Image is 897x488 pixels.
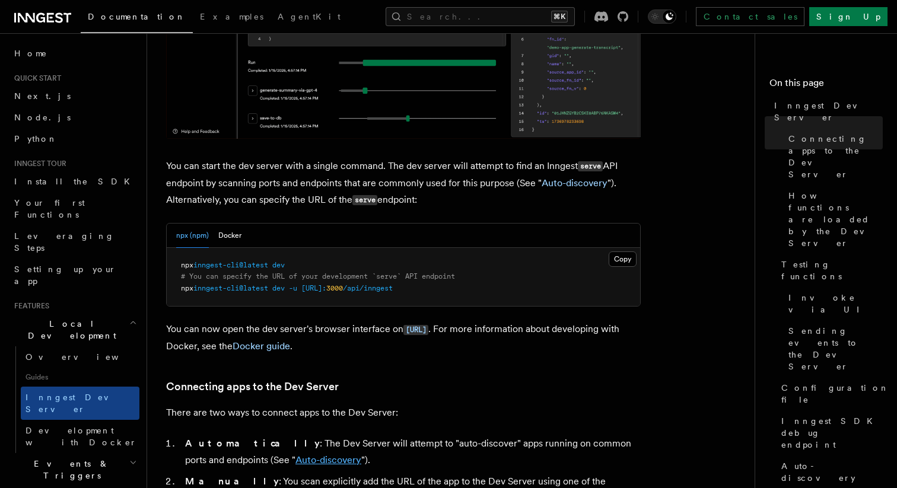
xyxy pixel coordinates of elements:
[81,4,193,33] a: Documentation
[14,198,85,219] span: Your first Functions
[9,301,49,311] span: Features
[21,346,139,368] a: Overview
[301,284,326,292] span: [URL]:
[781,460,883,484] span: Auto-discovery
[769,76,883,95] h4: On this page
[9,259,139,292] a: Setting up your app
[181,272,455,280] span: # You can specify the URL of your development `serve` API endpoint
[218,224,241,248] button: Docker
[784,287,883,320] a: Invoke via UI
[9,313,139,346] button: Local Development
[352,195,377,205] code: serve
[176,224,209,248] button: npx (npm)
[14,134,58,143] span: Python
[788,133,883,180] span: Connecting apps to the Dev Server
[166,404,641,421] p: There are two ways to connect apps to the Dev Server:
[9,171,139,192] a: Install the SDK
[166,321,641,355] p: You can now open the dev server's browser interface on . For more information about developing wi...
[9,159,66,168] span: Inngest tour
[777,377,883,410] a: Configuration file
[343,284,393,292] span: /api/inngest
[9,107,139,128] a: Node.js
[403,323,428,334] a: [URL]
[788,190,883,249] span: How functions are loaded by the Dev Server
[386,7,575,26] button: Search...⌘K
[193,4,271,32] a: Examples
[200,12,263,21] span: Examples
[272,284,285,292] span: dev
[696,7,804,26] a: Contact sales
[9,318,129,342] span: Local Development
[166,378,339,395] a: Connecting apps to the Dev Server
[193,261,268,269] span: inngest-cli@latest
[14,177,137,186] span: Install the SDK
[181,284,193,292] span: npx
[26,426,137,447] span: Development with Docker
[9,85,139,107] a: Next.js
[14,231,114,253] span: Leveraging Steps
[9,346,139,453] div: Local Development
[21,387,139,420] a: Inngest Dev Server
[9,43,139,64] a: Home
[26,393,127,414] span: Inngest Dev Server
[9,225,139,259] a: Leveraging Steps
[551,11,568,23] kbd: ⌘K
[14,264,116,286] span: Setting up your app
[233,340,290,352] a: Docker guide
[781,415,883,451] span: Inngest SDK debug endpoint
[21,368,139,387] span: Guides
[769,95,883,128] a: Inngest Dev Server
[784,128,883,185] a: Connecting apps to the Dev Server
[788,292,883,315] span: Invoke via UI
[784,320,883,377] a: Sending events to the Dev Server
[185,476,279,487] strong: Manually
[26,352,148,362] span: Overview
[784,185,883,254] a: How functions are loaded by the Dev Server
[88,12,186,21] span: Documentation
[578,161,603,171] code: serve
[809,7,888,26] a: Sign Up
[185,438,320,449] strong: Automatically
[9,192,139,225] a: Your first Functions
[14,113,71,122] span: Node.js
[289,284,297,292] span: -u
[542,177,607,189] a: Auto-discovery
[781,259,883,282] span: Testing functions
[21,420,139,453] a: Development with Docker
[9,453,139,486] button: Events & Triggers
[777,254,883,287] a: Testing functions
[14,47,47,59] span: Home
[14,91,71,101] span: Next.js
[278,12,341,21] span: AgentKit
[774,100,883,123] span: Inngest Dev Server
[648,9,676,24] button: Toggle dark mode
[9,128,139,149] a: Python
[9,458,129,481] span: Events & Triggers
[9,74,61,83] span: Quick start
[271,4,348,32] a: AgentKit
[788,325,883,372] span: Sending events to the Dev Server
[403,325,428,335] code: [URL]
[326,284,343,292] span: 3000
[182,435,641,468] li: : The Dev Server will attempt to "auto-discover" apps running on common ports and endpoints (See ...
[609,251,637,267] button: Copy
[777,410,883,455] a: Inngest SDK debug endpoint
[193,284,268,292] span: inngest-cli@latest
[781,382,889,406] span: Configuration file
[166,158,641,209] p: You can start the dev server with a single command. The dev server will attempt to find an Innges...
[272,261,285,269] span: dev
[295,454,361,465] a: Auto-discovery
[181,261,193,269] span: npx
